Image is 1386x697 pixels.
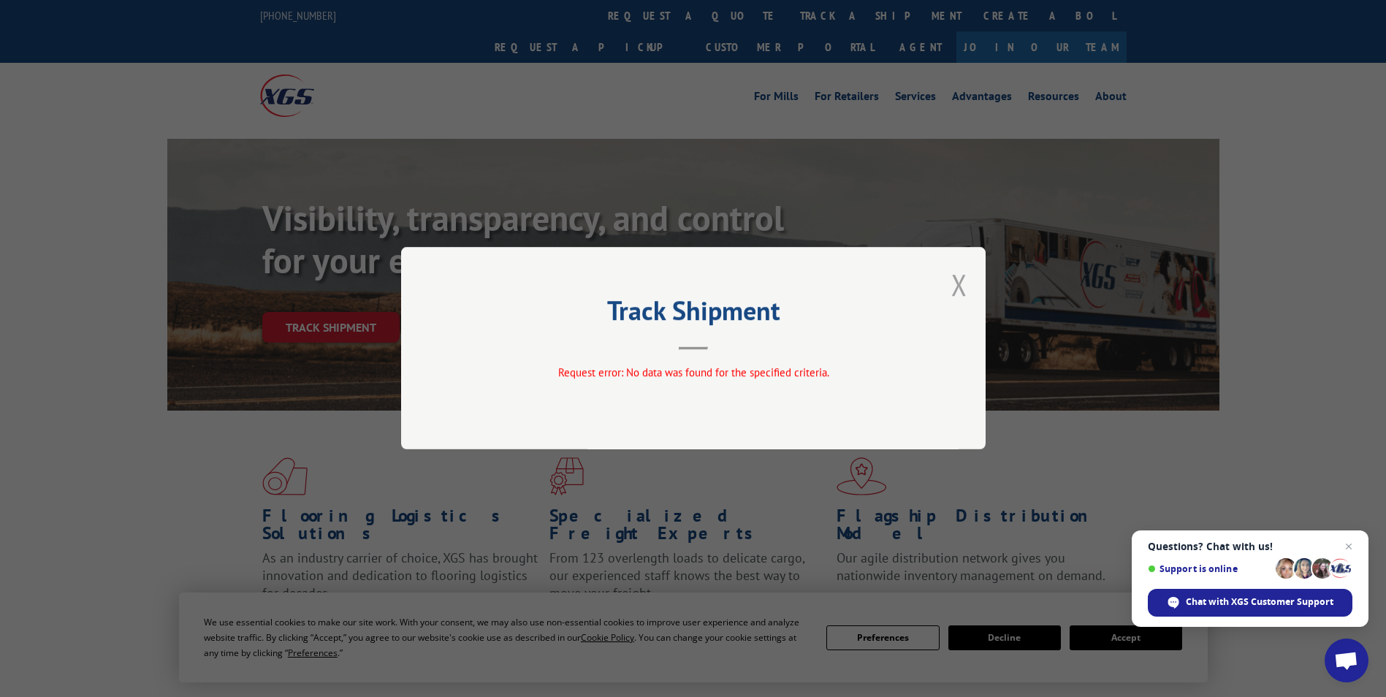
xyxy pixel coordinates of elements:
[474,300,913,328] h2: Track Shipment
[951,265,967,304] button: Close modal
[1325,639,1368,682] div: Open chat
[1186,595,1333,609] span: Chat with XGS Customer Support
[557,366,829,380] span: Request error: No data was found for the specified criteria.
[1148,541,1352,552] span: Questions? Chat with us!
[1148,563,1271,574] span: Support is online
[1148,589,1352,617] div: Chat with XGS Customer Support
[1340,538,1358,555] span: Close chat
